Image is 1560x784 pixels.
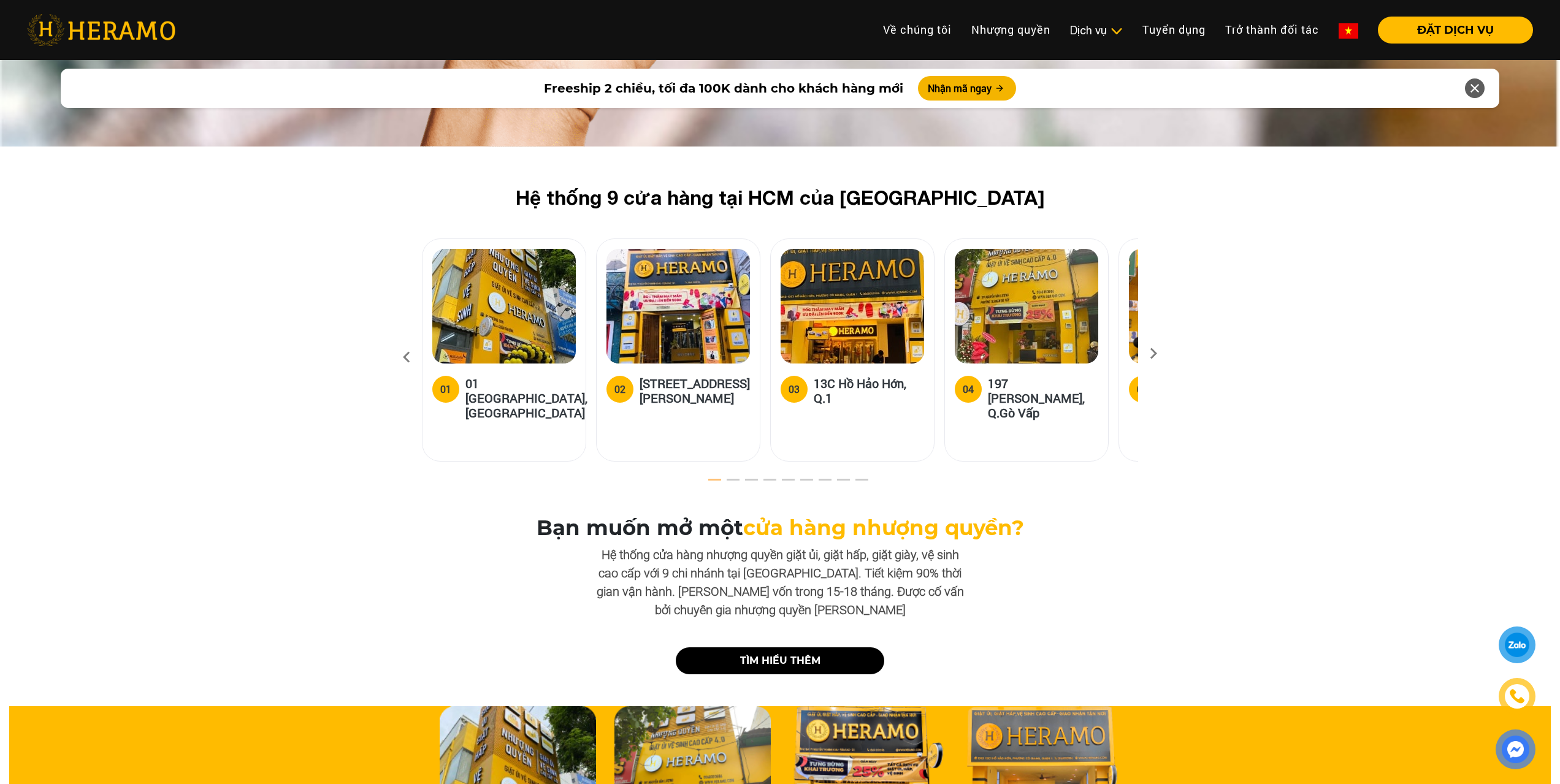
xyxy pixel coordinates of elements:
[676,647,884,674] a: TÌM HIỂU THÊM
[1129,249,1272,363] img: heramo-179b-duong-3-thang-2-phuong-11-quan-10
[1501,680,1534,713] a: phone-icon
[442,186,1118,209] h2: Hệ thống 9 cửa hàng tại HCM của [GEOGRAPHIC_DATA]
[700,477,713,489] button: 1
[537,516,1024,541] h3: Bạn muốn mở một
[1508,688,1526,706] img: phone-icon
[781,249,924,363] img: heramo-13c-ho-hao-hon-quan-1
[755,477,768,489] button: 4
[614,382,625,397] div: 02
[743,516,1024,541] span: cửa hàng nhượng quyền?
[847,477,860,489] button: 9
[1110,25,1123,37] img: subToggleIcon
[988,376,1098,420] h5: 197 [PERSON_NAME], Q.Gò Vấp
[918,76,1016,101] button: Nhận mã ngay
[963,382,974,397] div: 04
[465,376,587,420] h5: 01 [GEOGRAPHIC_DATA], [GEOGRAPHIC_DATA]
[873,17,962,43] a: Về chúng tôi
[440,382,451,397] div: 01
[789,382,800,397] div: 03
[27,14,175,46] img: heramo-logo.png
[955,249,1098,363] img: heramo-197-nguyen-van-luong
[792,477,805,489] button: 6
[814,376,924,405] h5: 13C Hồ Hảo Hớn, Q.1
[432,249,576,363] img: heramo-01-truong-son-quan-tan-binh
[1368,25,1533,36] a: ĐẶT DỊCH VỤ
[811,477,823,489] button: 7
[1215,17,1329,43] a: Trở thành đối tác
[1133,17,1215,43] a: Tuyển dụng
[1339,23,1358,39] img: vn-flag.png
[962,17,1060,43] a: Nhượng quyền
[1378,17,1533,44] button: ĐẶT DỊCH VỤ
[719,477,731,489] button: 2
[774,477,786,489] button: 5
[596,546,965,619] p: Hệ thống cửa hàng nhượng quyền giặt ủi, giặt hấp, giặt giày, vệ sinh cao cấp với 9 chi nhánh tại ...
[640,376,750,405] h5: [STREET_ADDRESS][PERSON_NAME]
[544,79,903,97] span: Freeship 2 chiều, tối đa 100K dành cho khách hàng mới
[829,477,841,489] button: 8
[737,477,749,489] button: 3
[606,249,750,363] img: heramo-18a-71-nguyen-thi-minh-khai-quan-1
[1070,22,1123,39] div: Dịch vụ
[1137,382,1148,397] div: 05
